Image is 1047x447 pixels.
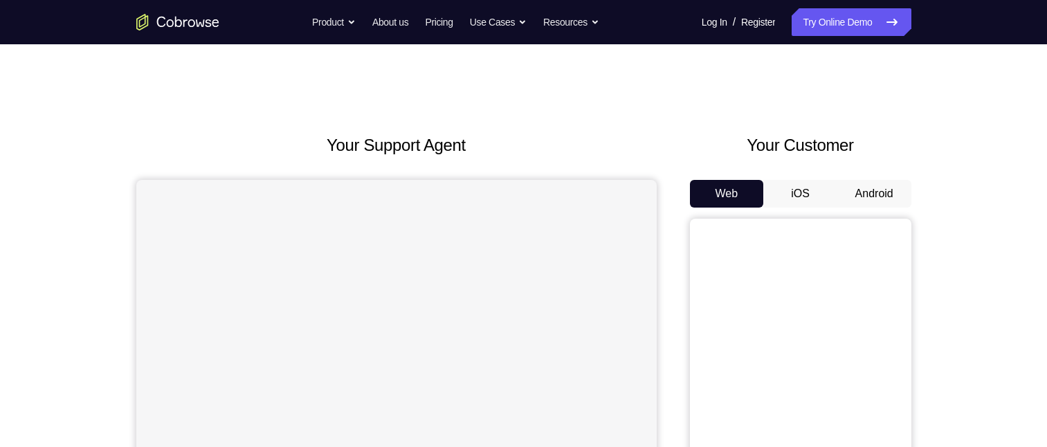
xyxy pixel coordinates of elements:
a: Go to the home page [136,14,219,30]
button: iOS [763,180,837,208]
a: Try Online Demo [792,8,911,36]
button: Android [837,180,911,208]
a: About us [372,8,408,36]
button: Web [690,180,764,208]
span: / [733,14,736,30]
button: Use Cases [470,8,527,36]
button: Resources [543,8,599,36]
h2: Your Customer [690,133,911,158]
a: Log In [702,8,727,36]
a: Register [741,8,775,36]
h2: Your Support Agent [136,133,657,158]
button: Product [312,8,356,36]
a: Pricing [425,8,453,36]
